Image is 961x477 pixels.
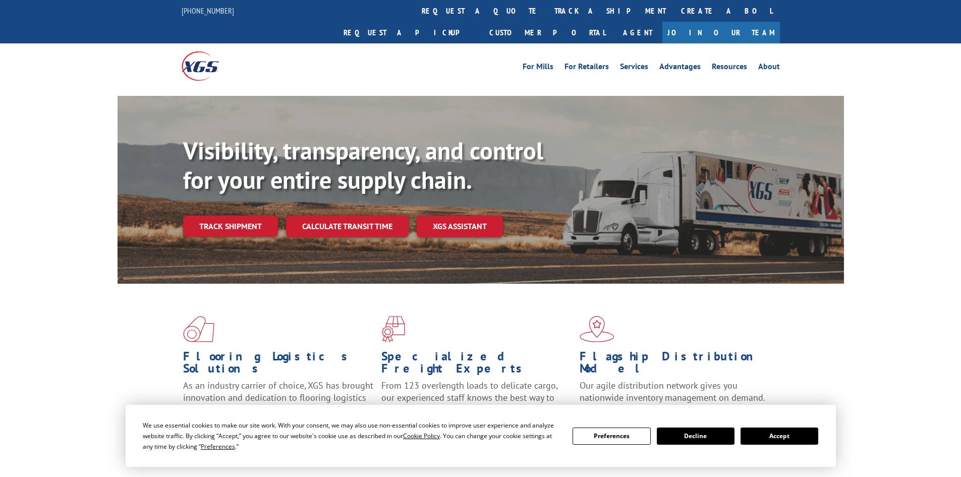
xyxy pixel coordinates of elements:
a: For Mills [523,63,553,74]
a: Resources [712,63,747,74]
a: Agent [613,22,662,43]
h1: Flooring Logistics Solutions [183,350,374,380]
a: Advantages [659,63,701,74]
button: Decline [657,428,734,445]
img: xgs-icon-flagship-distribution-model-red [580,316,614,342]
h1: Flagship Distribution Model [580,350,770,380]
span: Our agile distribution network gives you nationwide inventory management on demand. [580,380,765,403]
img: xgs-icon-focused-on-flooring-red [381,316,405,342]
a: Join Our Team [662,22,780,43]
span: Cookie Policy [403,432,440,440]
span: Preferences [201,442,235,451]
a: For Retailers [564,63,609,74]
button: Accept [741,428,818,445]
div: We use essential cookies to make our site work. With your consent, we may also use non-essential ... [143,420,560,452]
a: Services [620,63,648,74]
a: Customer Portal [482,22,613,43]
a: About [758,63,780,74]
img: xgs-icon-total-supply-chain-intelligence-red [183,316,214,342]
h1: Specialized Freight Experts [381,350,572,380]
span: As an industry carrier of choice, XGS has brought innovation and dedication to flooring logistics... [183,380,373,415]
b: Visibility, transparency, and control for your entire supply chain. [183,135,543,195]
a: Calculate transit time [286,216,409,237]
button: Preferences [573,428,650,445]
a: Request a pickup [336,22,482,43]
p: From 123 overlength loads to delicate cargo, our experienced staff knows the best way to move you... [381,380,572,425]
div: Cookie Consent Prompt [126,405,836,467]
a: XGS ASSISTANT [417,216,503,237]
a: Track shipment [183,216,278,237]
a: [PHONE_NUMBER] [182,6,234,16]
